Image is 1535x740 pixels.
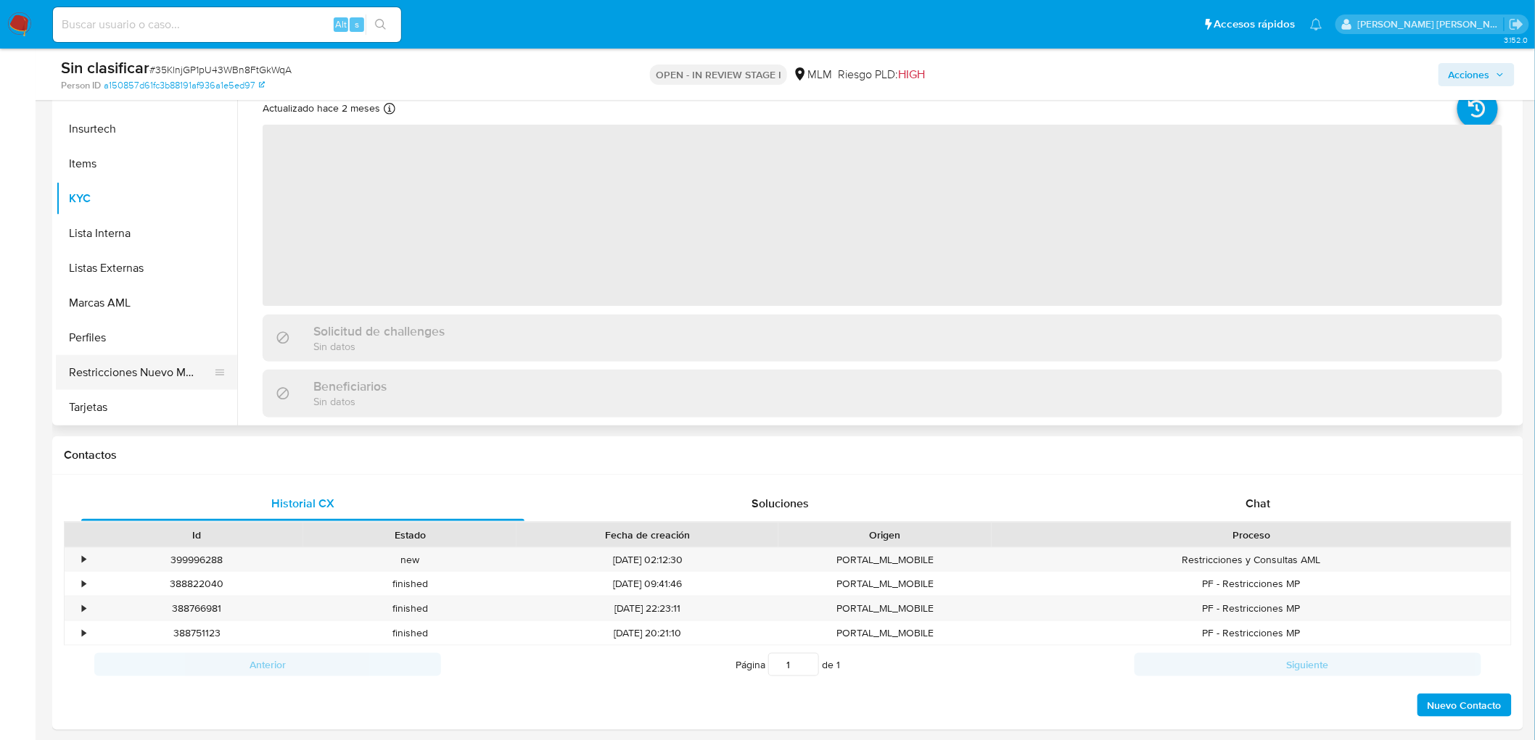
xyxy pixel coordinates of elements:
[90,596,303,620] div: 388766981
[56,181,237,216] button: KYC
[303,572,517,596] div: finished
[263,125,1502,306] span: ‌
[263,101,380,115] p: Actualizado hace 2 meses
[366,14,395,35] button: search-icon
[61,56,149,79] b: Sin clasificar
[53,15,401,34] input: Buscar usuario o caso...
[82,602,86,615] div: •
[1509,17,1524,32] a: Salir
[303,548,517,572] div: new
[793,67,832,83] div: MLM
[90,621,303,645] div: 388751123
[271,495,334,512] span: Historial CX
[56,320,237,355] button: Perfiles
[778,548,992,572] div: PORTAL_ML_MOBILE
[100,528,293,542] div: Id
[56,112,237,146] button: Insurtech
[992,596,1511,620] div: PF - Restricciones MP
[64,448,1512,462] h1: Contactos
[650,65,787,85] p: OPEN - IN REVIEW STAGE I
[313,378,387,394] h3: Beneficiarios
[898,66,925,83] span: HIGH
[517,548,778,572] div: [DATE] 02:12:30
[94,653,441,676] button: Anterior
[992,572,1511,596] div: PF - Restricciones MP
[104,79,265,92] a: a150857d61fc3b88191af936a1e5ed97
[1428,695,1502,715] span: Nuevo Contacto
[1214,17,1296,32] span: Accesos rápidos
[517,621,778,645] div: [DATE] 20:21:10
[82,577,86,591] div: •
[836,657,840,672] span: 1
[1417,694,1512,717] button: Nuevo Contacto
[313,323,445,339] h3: Solicitud de challenges
[1439,63,1515,86] button: Acciones
[56,146,237,181] button: Items
[56,251,237,286] button: Listas Externas
[517,572,778,596] div: [DATE] 09:41:46
[992,621,1511,645] div: PF - Restricciones MP
[1246,495,1271,512] span: Chat
[149,62,292,77] span: # 35KlnjGP1pU43WBn8FtGkWqA
[1135,653,1481,676] button: Siguiente
[313,339,445,353] p: Sin datos
[1504,34,1528,46] span: 3.152.0
[90,572,303,596] div: 388822040
[313,394,387,408] p: Sin datos
[335,17,347,31] span: Alt
[82,626,86,640] div: •
[1002,528,1501,542] div: Proceso
[56,286,237,320] button: Marcas AML
[56,216,237,251] button: Lista Interna
[752,495,810,512] span: Soluciones
[1449,63,1490,86] span: Acciones
[355,17,359,31] span: s
[263,315,1502,362] div: Solicitud de challengesSin datos
[992,548,1511,572] div: Restricciones y Consultas AML
[789,528,982,542] div: Origen
[778,572,992,596] div: PORTAL_ML_MOBILE
[56,355,226,390] button: Restricciones Nuevo Mundo
[56,390,237,425] button: Tarjetas
[1358,17,1505,31] p: elena.palomino@mercadolibre.com.mx
[778,596,992,620] div: PORTAL_ML_MOBILE
[838,67,925,83] span: Riesgo PLD:
[82,553,86,567] div: •
[1310,18,1322,30] a: Notificaciones
[517,596,778,620] div: [DATE] 22:23:11
[313,528,506,542] div: Estado
[303,596,517,620] div: finished
[303,621,517,645] div: finished
[527,528,768,542] div: Fecha de creación
[778,621,992,645] div: PORTAL_ML_MOBILE
[263,370,1502,417] div: BeneficiariosSin datos
[100,553,293,567] div: 399996288
[736,653,840,676] span: Página de
[61,79,101,92] b: Person ID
